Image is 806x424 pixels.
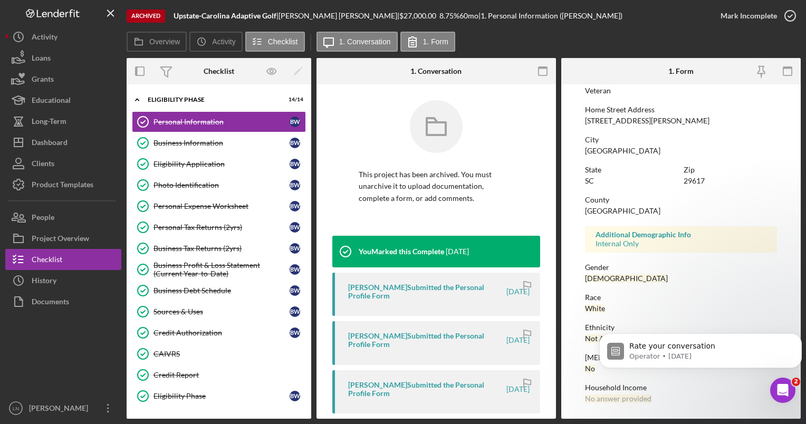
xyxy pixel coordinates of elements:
[585,334,635,343] div: Not Applicable
[359,247,444,256] div: You Marked this Complete
[5,398,121,419] button: LN[PERSON_NAME]
[32,69,54,92] div: Grants
[359,169,514,204] p: This project has been archived. You must unarchive it to upload documentation, complete a form, o...
[174,11,276,20] b: Upstate-Carolina Adaptive Golf
[132,175,306,196] a: Photo IdentificationBW
[153,307,290,316] div: Sources & Uses
[153,244,290,253] div: Business Tax Returns (2yrs)
[132,196,306,217] a: Personal Expense WorksheetBW
[32,111,66,134] div: Long-Term
[5,111,121,132] button: Long-Term
[32,207,54,230] div: People
[26,398,95,421] div: [PERSON_NAME]
[585,196,776,204] div: County
[410,67,462,75] div: 1. Conversation
[132,132,306,153] a: Business InformationBW
[439,12,459,20] div: 8.75 %
[32,47,51,71] div: Loans
[684,166,777,174] div: Zip
[290,243,300,254] div: B W
[212,37,235,46] label: Activity
[153,202,290,210] div: Personal Expense Worksheet
[459,12,478,20] div: 60 mo
[585,304,605,313] div: White
[132,259,306,280] a: Business Profit & Loss Statement (Current Year-to-Date)BW
[132,386,306,407] a: Eligibility PhaseBW
[32,291,69,315] div: Documents
[423,37,448,46] label: 1. Form
[290,391,300,401] div: B W
[5,47,121,69] button: Loans
[132,217,306,238] a: Personal Tax Returns (2yrs)BW
[127,32,187,52] button: Overview
[316,32,398,52] button: 1. Conversation
[153,350,305,358] div: CAIVRS
[585,323,776,332] div: Ethnicity
[5,69,121,90] button: Grants
[132,343,306,364] a: CAIVRS
[32,270,56,294] div: History
[5,26,121,47] button: Activity
[153,160,290,168] div: Eligibility Application
[585,147,660,155] div: [GEOGRAPHIC_DATA]
[290,327,300,338] div: B W
[189,32,242,52] button: Activity
[32,228,89,252] div: Project Overview
[585,207,660,215] div: [GEOGRAPHIC_DATA]
[204,67,234,75] div: Checklist
[446,247,469,256] time: 2024-03-26 16:53
[506,385,530,393] time: 2023-12-27 21:06
[400,32,455,52] button: 1. Form
[5,291,121,312] button: Documents
[153,139,290,147] div: Business Information
[5,207,121,228] button: People
[5,249,121,270] button: Checklist
[149,37,180,46] label: Overview
[5,174,121,195] a: Product Templates
[290,180,300,190] div: B W
[132,111,306,132] a: Personal InformationBW
[5,132,121,153] button: Dashboard
[284,97,303,103] div: 14 / 14
[290,264,300,275] div: B W
[32,174,93,198] div: Product Templates
[153,371,305,379] div: Credit Report
[5,153,121,174] a: Clients
[153,286,290,295] div: Business Debt Schedule
[5,90,121,111] button: Educational
[32,90,71,113] div: Educational
[585,383,776,392] div: Household Income
[132,301,306,322] a: Sources & UsesBW
[710,5,801,26] button: Mark Incomplete
[32,132,68,156] div: Dashboard
[32,26,57,50] div: Activity
[721,5,777,26] div: Mark Incomplete
[153,181,290,189] div: Photo Identification
[506,336,530,344] time: 2024-02-05 23:00
[585,293,776,302] div: Race
[132,280,306,301] a: Business Debt ScheduleBW
[127,9,165,23] div: Archived
[132,153,306,175] a: Eligibility ApplicationBW
[153,223,290,232] div: Personal Tax Returns (2yrs)
[684,177,705,185] div: 29617
[268,37,298,46] label: Checklist
[5,228,121,249] button: Project Overview
[585,263,776,272] div: Gender
[132,238,306,259] a: Business Tax Returns (2yrs)BW
[290,285,300,296] div: B W
[585,136,776,144] div: City
[290,222,300,233] div: B W
[5,270,121,291] button: History
[279,12,399,20] div: [PERSON_NAME] [PERSON_NAME] |
[132,322,306,343] a: Credit AuthorizationBW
